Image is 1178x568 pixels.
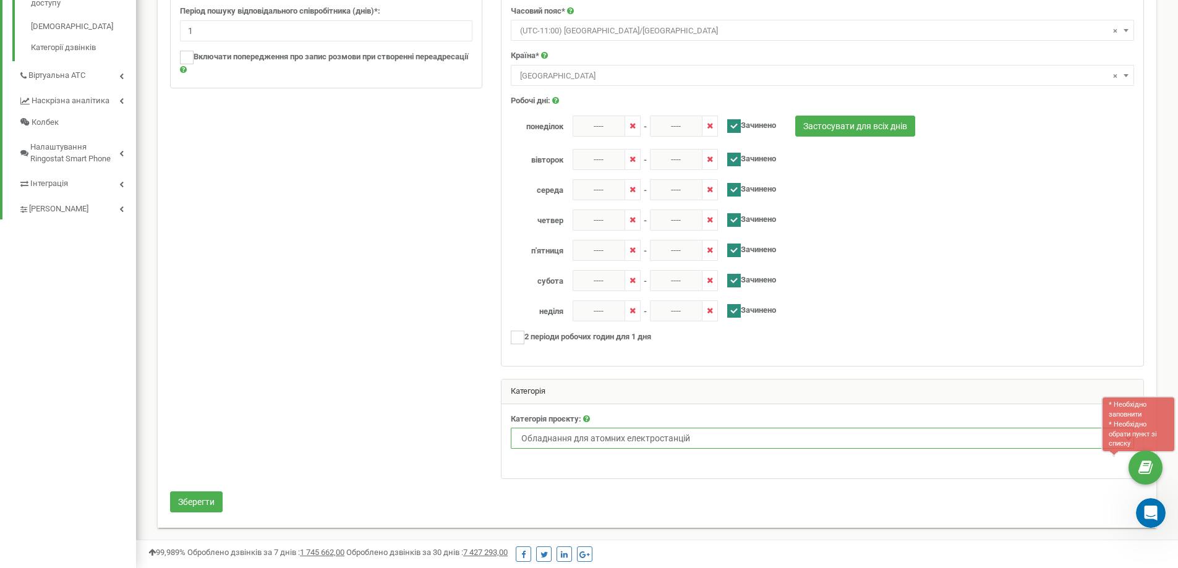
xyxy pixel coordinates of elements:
[644,179,647,197] span: -
[511,20,1134,41] span: (UTC-11:00) Pacific/Midway
[30,178,68,190] span: Інтеграція
[515,22,1130,40] span: (UTC-11:00) Pacific/Midway
[28,70,85,82] span: Віртуальна АТС
[511,331,651,344] label: 2 періоди робочих годин для 1 дня
[502,179,573,197] label: середа
[32,117,59,129] span: Колбек
[718,270,776,287] label: Зачинено
[170,491,223,512] button: Зберегти
[148,548,186,557] span: 99,989%
[511,50,539,62] label: Країна*
[502,300,573,318] label: неділя
[19,112,136,134] a: Колбек
[502,116,573,133] label: понеділок
[511,413,581,425] label: Категорія проєкту:
[19,61,136,87] a: Віртуальна АТС
[644,240,647,257] span: -
[30,142,119,164] span: Налаштування Ringostat Smart Phone
[718,210,776,227] label: Зачинено
[19,195,136,220] a: [PERSON_NAME]
[718,240,776,257] label: Зачинено
[502,379,1143,404] div: Категорія
[463,548,508,557] u: 7 427 293,00
[511,65,1134,86] span: Afghanistan
[187,548,344,557] span: Оброблено дзвінків за 7 днів :
[32,95,109,107] span: Наскрізна аналітика
[718,300,776,318] label: Зачинено
[346,548,508,557] span: Оброблено дзвінків за 30 днів :
[180,51,472,76] label: Включати попередження про запис розмови при створенні переадресації
[644,210,647,227] span: -
[180,6,380,17] label: Період пошуку відповідального співробітника (днів)*:
[502,240,573,257] label: п'ятниця
[1113,67,1117,85] span: ×
[300,548,344,557] u: 1 745 662,00
[644,270,647,287] span: -
[515,67,1130,85] span: Afghanistan
[31,15,136,39] a: [DEMOGRAPHIC_DATA]
[511,6,565,17] label: Часовий пояс*
[19,133,136,169] a: Налаштування Ringostat Smart Phone
[718,179,776,197] label: Зачинено
[19,87,136,112] a: Наскрізна аналітика
[29,203,88,215] span: [PERSON_NAME]
[1136,498,1166,528] iframe: Intercom live chat
[1101,396,1176,452] div: * Необхідно заповнити * Необхідно обрати пункт зі списку
[502,210,573,227] label: четвер
[644,116,647,133] span: -
[718,116,776,133] label: Зачинено
[1113,22,1117,40] span: ×
[718,149,776,166] label: Зачинено
[502,270,573,287] label: субота
[19,169,136,195] a: Інтеграція
[644,300,647,318] span: -
[644,149,647,166] span: -
[31,39,136,54] a: Категорії дзвінків
[511,95,550,107] label: Робочі дні:
[502,149,573,166] label: вівторок
[795,116,915,137] button: Застосувати для всіх днів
